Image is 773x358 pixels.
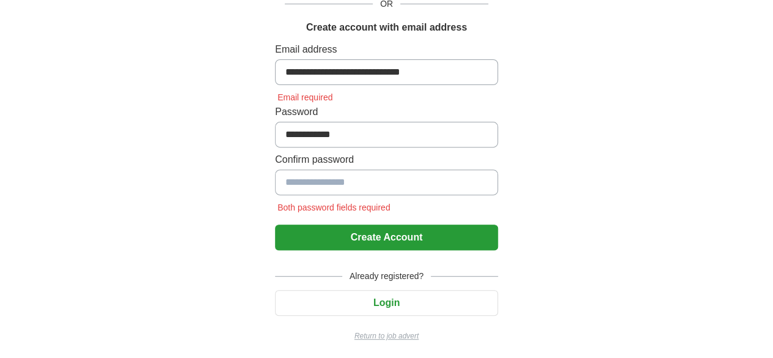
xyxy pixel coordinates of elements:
[306,20,467,35] h1: Create account with email address
[275,225,498,250] button: Create Account
[275,297,498,308] a: Login
[275,330,498,341] a: Return to job advert
[275,92,335,102] span: Email required
[275,42,498,57] label: Email address
[275,203,392,212] span: Both password fields required
[275,152,498,167] label: Confirm password
[275,105,498,119] label: Password
[275,290,498,316] button: Login
[342,270,431,283] span: Already registered?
